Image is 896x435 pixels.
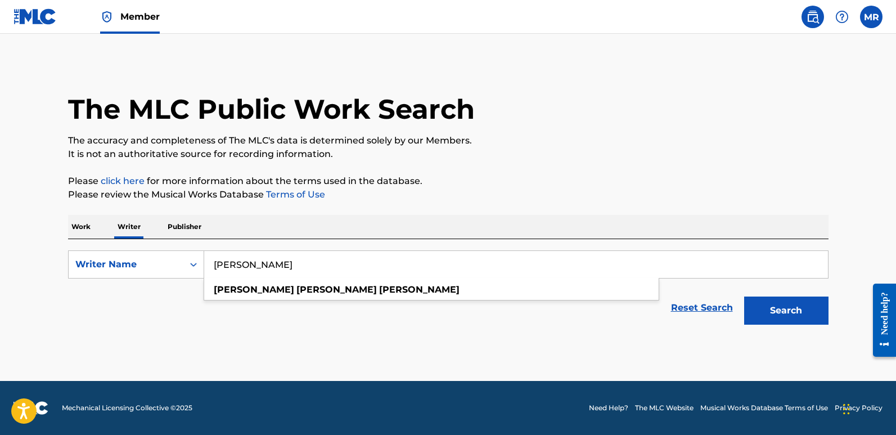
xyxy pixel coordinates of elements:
[296,284,377,295] strong: [PERSON_NAME]
[68,134,829,147] p: The accuracy and completeness of The MLC's data is determined solely by our Members.
[62,403,192,413] span: Mechanical Licensing Collective © 2025
[843,392,850,426] div: Drag
[68,92,475,126] h1: The MLC Public Work Search
[802,6,824,28] a: Public Search
[835,10,849,24] img: help
[13,8,57,25] img: MLC Logo
[68,215,94,239] p: Work
[114,215,144,239] p: Writer
[865,275,896,366] iframe: Resource Center
[700,403,828,413] a: Musical Works Database Terms of Use
[744,297,829,325] button: Search
[164,215,205,239] p: Publisher
[75,258,177,271] div: Writer Name
[13,401,48,415] img: logo
[379,284,460,295] strong: [PERSON_NAME]
[214,284,294,295] strong: [PERSON_NAME]
[68,174,829,188] p: Please for more information about the terms used in the database.
[860,6,883,28] div: User Menu
[68,188,829,201] p: Please review the Musical Works Database
[589,403,628,413] a: Need Help?
[806,10,820,24] img: search
[840,381,896,435] iframe: Chat Widget
[831,6,853,28] div: Help
[68,147,829,161] p: It is not an authoritative source for recording information.
[68,250,829,330] form: Search Form
[101,176,145,186] a: click here
[835,403,883,413] a: Privacy Policy
[100,10,114,24] img: Top Rightsholder
[264,189,325,200] a: Terms of Use
[120,10,160,23] span: Member
[665,295,739,320] a: Reset Search
[635,403,694,413] a: The MLC Website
